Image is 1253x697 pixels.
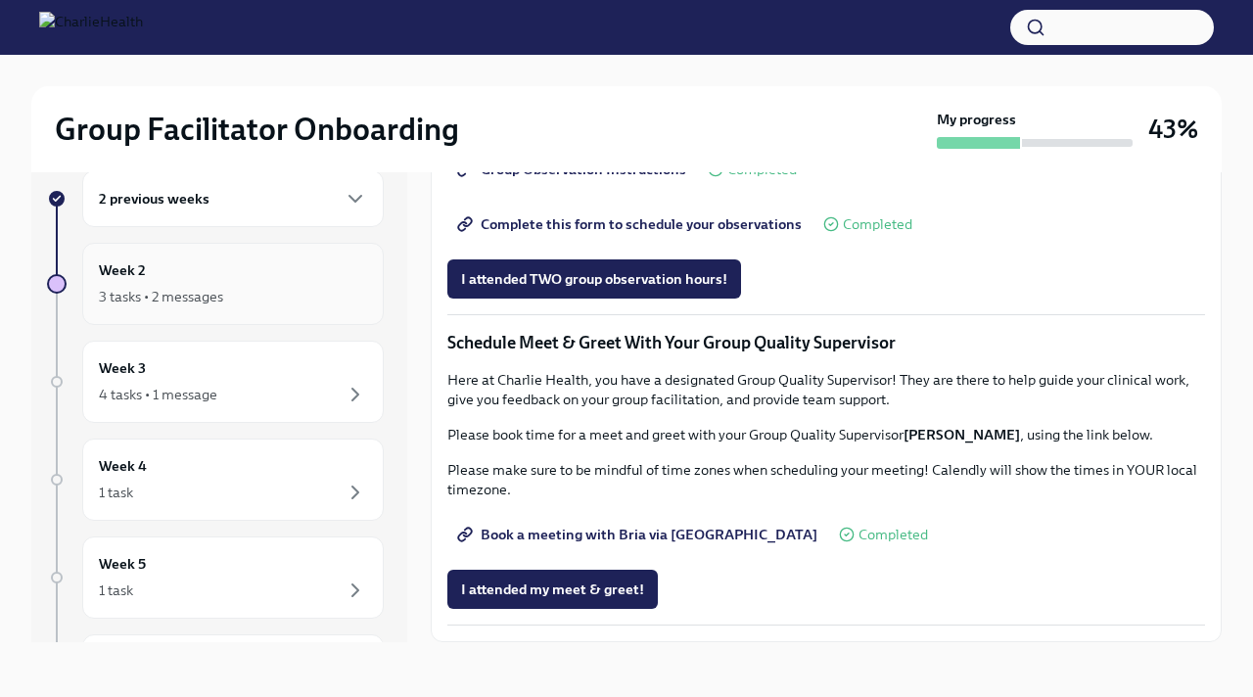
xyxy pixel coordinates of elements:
[47,243,384,325] a: Week 23 tasks • 2 messages
[99,553,146,575] h6: Week 5
[843,217,912,232] span: Completed
[447,515,831,554] a: Book a meeting with Bria via [GEOGRAPHIC_DATA]
[447,331,1205,354] p: Schedule Meet & Greet With Your Group Quality Supervisor
[47,536,384,619] a: Week 51 task
[447,259,741,299] button: I attended TWO group observation hours!
[82,170,384,227] div: 2 previous weeks
[447,425,1205,444] p: Please book time for a meet and greet with your Group Quality Supervisor , using the link below.
[937,110,1016,129] strong: My progress
[461,580,644,599] span: I attended my meet & greet!
[447,205,815,244] a: Complete this form to schedule your observations
[461,525,817,544] span: Book a meeting with Bria via [GEOGRAPHIC_DATA]
[447,460,1205,499] p: Please make sure to be mindful of time zones when scheduling your meeting! Calendly will show the...
[47,439,384,521] a: Week 41 task
[1148,112,1198,147] h3: 43%
[99,483,133,502] div: 1 task
[447,570,658,609] button: I attended my meet & greet!
[55,110,459,149] h2: Group Facilitator Onboarding
[99,357,146,379] h6: Week 3
[47,341,384,423] a: Week 34 tasks • 1 message
[99,259,146,281] h6: Week 2
[99,287,223,306] div: 3 tasks • 2 messages
[99,581,133,600] div: 1 task
[447,370,1205,409] p: Here at Charlie Health, you have a designated Group Quality Supervisor! They are there to help gu...
[859,528,928,542] span: Completed
[904,426,1020,443] strong: [PERSON_NAME]
[727,163,797,177] span: Completed
[461,269,727,289] span: I attended TWO group observation hours!
[99,385,217,404] div: 4 tasks • 1 message
[99,188,209,209] h6: 2 previous weeks
[39,12,143,43] img: CharlieHealth
[99,455,147,477] h6: Week 4
[461,214,802,234] span: Complete this form to schedule your observations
